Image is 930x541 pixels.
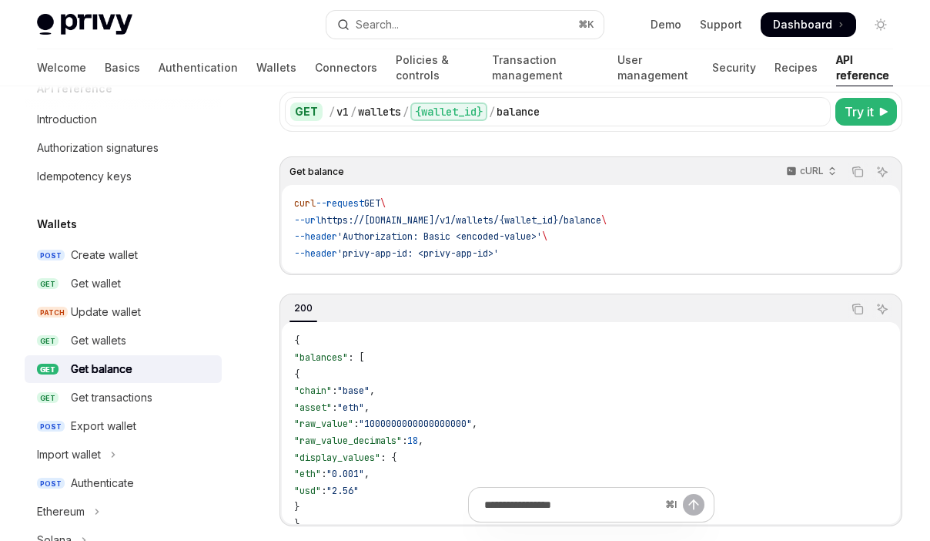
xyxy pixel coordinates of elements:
[37,335,59,347] span: GET
[497,104,540,119] div: balance
[651,17,681,32] a: Demo
[316,197,364,210] span: --request
[359,418,472,430] span: "1000000000000000000"
[25,270,222,297] a: GETGet wallet
[71,331,126,350] div: Get wallets
[778,159,843,185] button: cURL
[800,165,824,177] p: cURL
[353,418,359,430] span: :
[712,49,756,86] a: Security
[294,334,299,347] span: {
[407,435,418,447] span: 18
[25,298,222,326] a: PATCHUpdate wallet
[294,468,321,480] span: "eth"
[294,452,380,464] span: "display_values"
[25,241,222,269] a: POSTCreate wallet
[37,139,159,157] div: Authorization signatures
[294,368,299,381] span: {
[37,445,101,464] div: Import wallet
[294,418,353,430] span: "raw_value"
[484,488,659,522] input: Ask a question...
[37,478,65,489] span: POST
[617,49,694,86] a: User management
[25,441,222,469] button: Toggle Import wallet section
[403,104,409,119] div: /
[872,162,892,182] button: Ask AI
[25,355,222,383] a: GETGet balance
[25,163,222,190] a: Idempotency keys
[472,418,477,430] span: ,
[294,197,316,210] span: curl
[294,385,332,397] span: "chain"
[71,303,141,321] div: Update wallet
[294,351,348,364] span: "balances"
[289,299,317,318] div: 200
[332,402,337,414] span: :
[37,392,59,404] span: GET
[37,307,68,318] span: PATCH
[25,384,222,412] a: GETGet transactions
[159,49,238,86] a: Authentication
[321,214,601,227] span: https://[DOMAIN_NAME]/v1/wallets/{wallet_id}/balance
[364,468,370,480] span: ,
[25,106,222,133] a: Introduction
[71,388,152,407] div: Get transactions
[25,469,222,497] a: POSTAuthenticate
[37,421,65,432] span: POST
[380,197,386,210] span: \
[71,246,138,264] div: Create wallet
[492,49,599,86] a: Transaction management
[868,12,893,37] button: Toggle dark mode
[294,435,402,447] span: "raw_value_decimals"
[71,360,132,378] div: Get balance
[396,49,473,86] a: Policies & controls
[332,385,337,397] span: :
[37,278,59,290] span: GET
[380,452,396,464] span: : {
[315,49,377,86] a: Connectors
[356,15,399,34] div: Search...
[337,385,370,397] span: "base"
[71,274,121,293] div: Get wallet
[542,230,547,243] span: \
[37,215,77,234] h5: Wallets
[348,351,364,364] span: : [
[489,104,495,119] div: /
[105,49,140,86] a: Basics
[337,402,364,414] span: "eth"
[25,134,222,162] a: Authorization signatures
[25,327,222,355] a: GETGet wallets
[358,104,401,119] div: wallets
[774,49,818,86] a: Recipes
[25,412,222,440] a: POSTExport wallet
[71,417,136,435] div: Export wallet
[37,49,86,86] a: Welcome
[294,214,321,227] span: --url
[337,247,499,260] span: 'privy-app-id: <privy-app-id>'
[321,468,326,480] span: :
[256,49,296,86] a: Wallets
[848,299,868,319] button: Copy the contents from the code block
[294,247,337,260] span: --header
[37,14,132,35] img: light logo
[289,166,344,178] span: Get balance
[290,102,323,121] div: GET
[336,104,349,119] div: v1
[37,364,59,375] span: GET
[294,402,332,414] span: "asset"
[578,18,594,31] span: ⌘ K
[370,385,375,397] span: ,
[326,11,604,39] button: Open search
[37,502,85,521] div: Ethereum
[601,214,607,227] span: \
[364,197,380,210] span: GET
[773,17,832,32] span: Dashboard
[402,435,407,447] span: :
[700,17,742,32] a: Support
[872,299,892,319] button: Ask AI
[329,104,335,119] div: /
[37,110,97,129] div: Introduction
[294,230,337,243] span: --header
[350,104,356,119] div: /
[418,435,423,447] span: ,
